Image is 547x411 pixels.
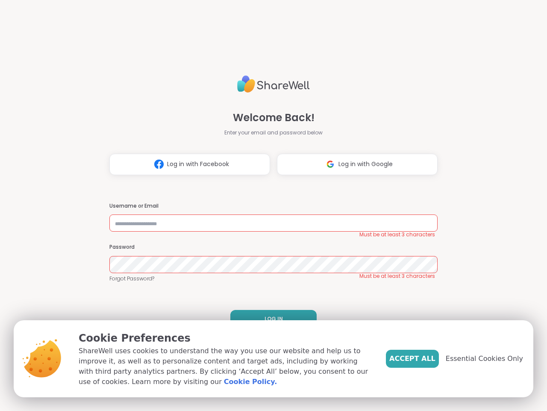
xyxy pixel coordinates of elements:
[322,156,338,172] img: ShareWell Logomark
[151,156,167,172] img: ShareWell Logomark
[79,331,372,346] p: Cookie Preferences
[265,315,283,323] span: LOG IN
[446,354,523,364] span: Essential Cookies Only
[224,129,323,137] span: Enter your email and password below
[109,203,438,210] h3: Username or Email
[224,377,277,387] a: Cookie Policy.
[389,354,435,364] span: Accept All
[109,154,270,175] button: Log in with Facebook
[233,110,315,125] span: Welcome Back!
[359,231,435,238] span: Must be at least 3 characters
[167,160,229,169] span: Log in with Facebook
[386,350,439,368] button: Accept All
[109,275,438,283] a: Forgot Password?
[359,273,435,280] span: Must be at least 3 characters
[237,72,310,96] img: ShareWell Logo
[79,346,372,387] p: ShareWell uses cookies to understand the way you use our website and help us to improve it, as we...
[109,244,438,251] h3: Password
[277,154,438,175] button: Log in with Google
[338,160,393,169] span: Log in with Google
[230,310,317,328] button: LOG IN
